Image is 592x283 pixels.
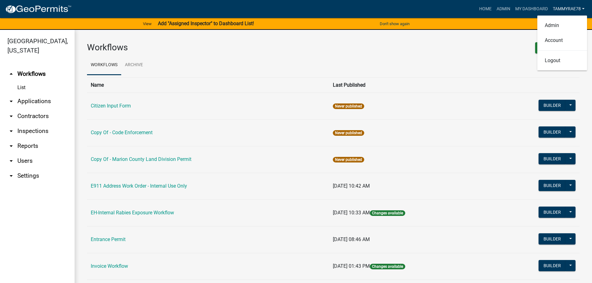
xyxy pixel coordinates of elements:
span: Changes available [370,264,405,269]
span: Changes available [370,210,405,216]
a: Copy Of - Marion County Land Division Permit [91,156,191,162]
a: Workflows [87,55,121,75]
span: Never published [333,103,364,109]
span: [DATE] 01:43 PM [333,263,370,269]
h3: Workflows [87,42,329,53]
a: Logout [537,53,587,68]
button: Builder [539,126,566,138]
i: arrow_drop_down [7,172,15,180]
i: arrow_drop_down [7,112,15,120]
button: Don't show again [377,19,412,29]
a: Copy Of - Code Enforcement [91,130,153,135]
span: Never published [333,157,364,162]
button: Builder [539,180,566,191]
i: arrow_drop_down [7,98,15,105]
button: New Workflow [535,42,580,53]
i: arrow_drop_down [7,127,15,135]
th: Last Published [329,77,489,93]
button: Builder [539,260,566,271]
a: Invoice Workflow [91,263,128,269]
span: Never published [333,130,364,136]
i: arrow_drop_down [7,142,15,150]
a: Entrance Permit [91,236,126,242]
th: Name [87,77,329,93]
a: EH-Internal Rabies Exposure Workflow [91,210,174,216]
a: Admin [494,3,513,15]
a: tammyrae78 [550,3,587,15]
a: Citizen Input Form [91,103,131,109]
a: Account [537,33,587,48]
button: Builder [539,153,566,164]
i: arrow_drop_down [7,157,15,165]
button: Builder [539,100,566,111]
div: tammyrae78 [537,16,587,71]
a: My Dashboard [513,3,550,15]
a: Home [477,3,494,15]
a: E911 Address Work Order - Internal Use Only [91,183,187,189]
span: [DATE] 10:33 AM [333,210,370,216]
i: arrow_drop_up [7,70,15,78]
a: View [140,19,154,29]
button: Builder [539,233,566,244]
strong: Add "Assigned Inspector" to Dashboard List! [158,21,254,26]
span: [DATE] 10:42 AM [333,183,370,189]
a: Archive [121,55,147,75]
a: Admin [537,18,587,33]
button: Builder [539,207,566,218]
span: [DATE] 08:46 AM [333,236,370,242]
